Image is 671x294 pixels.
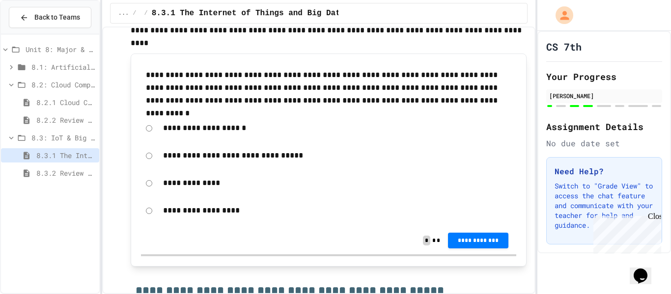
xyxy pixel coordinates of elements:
[546,137,662,149] div: No due date set
[4,4,68,62] div: Chat with us now!Close
[31,133,95,143] span: 8.3: IoT & Big Data
[152,7,482,19] span: 8.3.1 The Internet of Things and Big Data: Our Connected Digital World
[36,115,95,125] span: 8.2.2 Review - Cloud Computing
[34,12,80,23] span: Back to Teams
[9,7,91,28] button: Back to Teams
[546,70,662,83] h2: Your Progress
[36,97,95,107] span: 8.2.1 Cloud Computing: Transforming the Digital World
[144,9,148,17] span: /
[133,9,136,17] span: /
[36,150,95,160] span: 8.3.1 The Internet of Things and Big Data: Our Connected Digital World
[630,255,661,284] iframe: chat widget
[546,120,662,134] h2: Assignment Details
[555,165,654,177] h3: Need Help?
[118,9,129,17] span: ...
[36,168,95,178] span: 8.3.2 Review - The Internet of Things and Big Data
[555,181,654,230] p: Switch to "Grade View" to access the chat feature and communicate with your teacher for help and ...
[589,212,661,254] iframe: chat widget
[549,91,659,100] div: [PERSON_NAME]
[26,44,95,54] span: Unit 8: Major & Emerging Technologies
[546,40,582,53] h1: CS 7th
[545,4,576,27] div: My Account
[31,62,95,72] span: 8.1: Artificial Intelligence Basics
[31,80,95,90] span: 8.2: Cloud Computing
